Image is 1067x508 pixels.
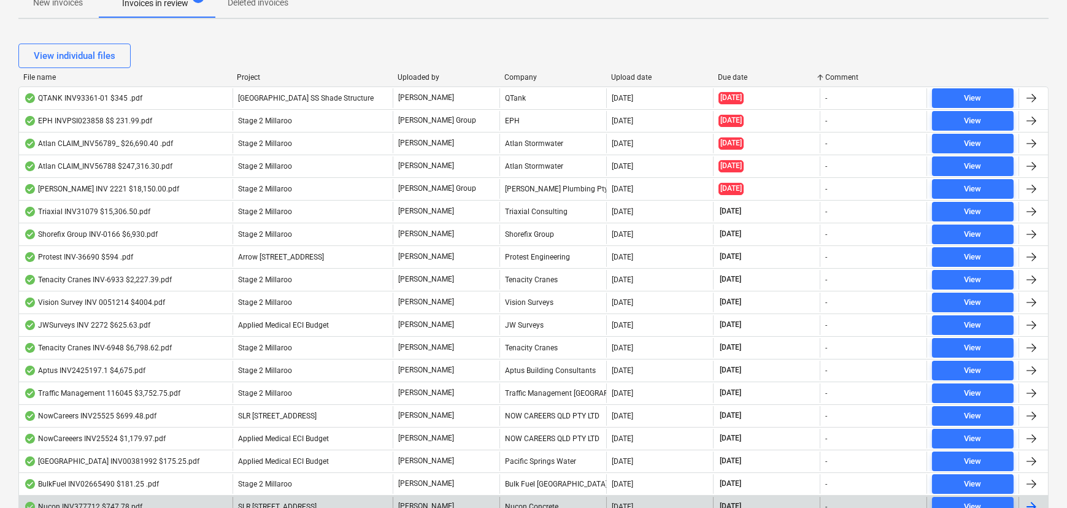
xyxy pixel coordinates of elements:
[398,479,454,489] p: [PERSON_NAME]
[499,88,606,108] div: QTank
[499,452,606,471] div: Pacific Springs Water
[499,429,606,448] div: NOW CAREERS QLD PTY LTD
[24,184,179,194] div: [PERSON_NAME] INV 2221 $18,150.00.pdf
[499,111,606,131] div: EPH
[504,73,601,82] div: Company
[24,366,145,375] div: Aptus INV2425197.1 $4,675.pdf
[398,433,454,444] p: [PERSON_NAME]
[238,185,292,193] span: Stage 2 Millaroo
[499,134,606,153] div: Atlan Stormwater
[965,160,982,174] div: View
[24,161,172,171] div: Atlan CLAIM_INV56788 $247,316.30.pdf
[612,480,633,488] div: [DATE]
[965,296,982,310] div: View
[24,275,172,285] div: Tenacity Cranes INV-6933 $2,227.39.pdf
[24,366,36,375] div: OCR finished
[237,73,387,82] div: Project
[965,91,982,106] div: View
[24,456,199,466] div: [GEOGRAPHIC_DATA] INV00381992 $175.25.pdf
[24,139,36,148] div: OCR finished
[825,253,827,261] div: -
[718,388,742,398] span: [DATE]
[718,160,744,172] span: [DATE]
[612,185,633,193] div: [DATE]
[24,207,36,217] div: OCR finished
[238,412,317,420] span: SLR 2 Millaroo Drive
[24,93,36,103] div: OCR finished
[718,115,744,126] span: [DATE]
[825,73,922,82] div: Comment
[718,297,742,307] span: [DATE]
[965,205,982,219] div: View
[499,474,606,494] div: Bulk Fuel [GEOGRAPHIC_DATA]
[932,202,1014,221] button: View
[612,344,633,352] div: [DATE]
[24,298,165,307] div: Vision Survey INV 0051214 $4004.pdf
[398,388,454,398] p: [PERSON_NAME]
[24,229,36,239] div: OCR finished
[24,184,36,194] div: OCR finished
[965,182,982,196] div: View
[238,94,374,102] span: Cedar Creek SS Shade Structure
[718,433,742,444] span: [DATE]
[965,387,982,401] div: View
[825,480,827,488] div: -
[965,273,982,287] div: View
[238,162,292,171] span: Stage 2 Millaroo
[24,116,152,126] div: EPH INVPSI023858 $$ 231.99.pdf
[398,93,454,103] p: [PERSON_NAME]
[499,225,606,244] div: Shorefix Group
[499,361,606,380] div: Aptus Building Consultants
[718,274,742,285] span: [DATE]
[499,315,606,335] div: JW Surveys
[24,434,36,444] div: OCR finished
[238,480,292,488] span: Stage 2 Millaroo
[24,252,133,262] div: Protest INV-36690 $594 .pdf
[718,320,742,330] span: [DATE]
[718,252,742,262] span: [DATE]
[825,321,827,329] div: -
[238,389,292,398] span: Stage 2 Millaroo
[825,185,827,193] div: -
[34,48,115,64] div: View individual files
[499,383,606,403] div: Traffic Management [GEOGRAPHIC_DATA]
[932,452,1014,471] button: View
[24,161,36,171] div: OCR finished
[398,365,454,375] p: [PERSON_NAME]
[718,365,742,375] span: [DATE]
[612,298,633,307] div: [DATE]
[718,410,742,421] span: [DATE]
[24,343,36,353] div: OCR finished
[718,479,742,489] span: [DATE]
[932,247,1014,267] button: View
[238,139,292,148] span: Stage 2 Millaroo
[825,207,827,216] div: -
[718,456,742,466] span: [DATE]
[238,321,329,329] span: Applied Medical ECI Budget
[965,318,982,333] div: View
[398,73,495,82] div: Uploaded by
[24,116,36,126] div: OCR finished
[238,366,292,375] span: Stage 2 Millaroo
[718,137,744,149] span: [DATE]
[825,230,827,239] div: -
[612,253,633,261] div: [DATE]
[825,139,827,148] div: -
[499,247,606,267] div: Protest Engineering
[499,179,606,199] div: [PERSON_NAME] Plumbing Pty Ltd
[965,477,982,491] div: View
[611,73,708,82] div: Upload date
[398,320,454,330] p: [PERSON_NAME]
[612,275,633,284] div: [DATE]
[718,73,815,82] div: Due date
[612,117,633,125] div: [DATE]
[398,229,454,239] p: [PERSON_NAME]
[24,411,156,421] div: NowCareers INV25525 $699.48.pdf
[718,183,744,194] span: [DATE]
[24,479,36,489] div: OCR finished
[965,250,982,264] div: View
[238,253,324,261] span: Arrow 82 Noosa St
[932,474,1014,494] button: View
[499,338,606,358] div: Tenacity Cranes
[23,73,227,82] div: File name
